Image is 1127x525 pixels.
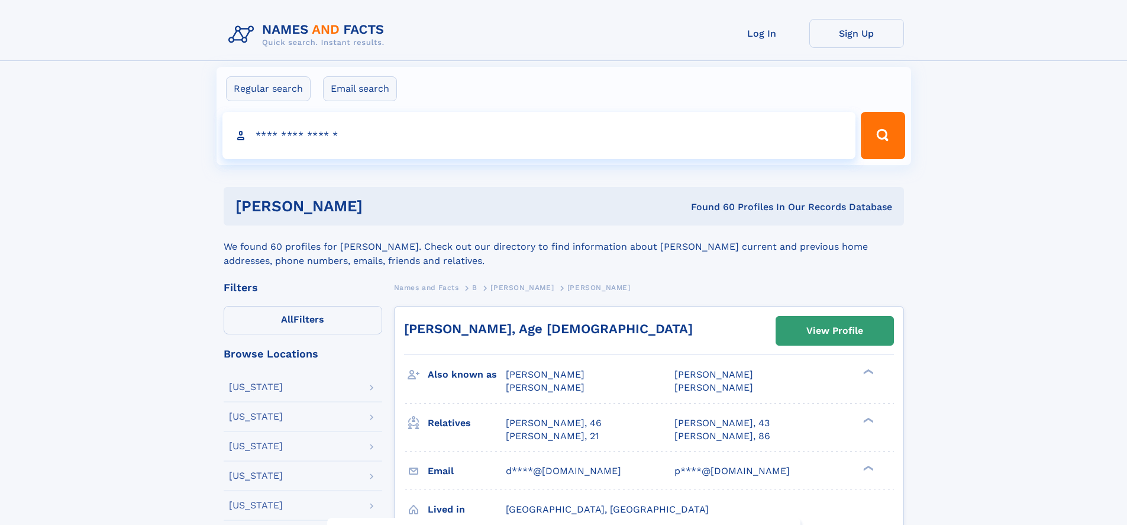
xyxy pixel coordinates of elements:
[224,282,382,293] div: Filters
[472,280,477,295] a: B
[490,280,554,295] a: [PERSON_NAME]
[281,314,293,325] span: All
[806,317,863,344] div: View Profile
[229,382,283,392] div: [US_STATE]
[674,369,753,380] span: [PERSON_NAME]
[224,226,904,268] div: We found 60 profiles for [PERSON_NAME]. Check out our directory to find information about [PERSON...
[860,368,874,376] div: ❯
[506,417,602,430] a: [PERSON_NAME], 46
[222,112,856,159] input: search input
[428,500,506,520] h3: Lived in
[235,199,527,214] h1: [PERSON_NAME]
[224,349,382,359] div: Browse Locations
[229,442,283,451] div: [US_STATE]
[490,284,554,292] span: [PERSON_NAME]
[715,19,809,48] a: Log In
[567,284,631,292] span: [PERSON_NAME]
[674,430,770,443] a: [PERSON_NAME], 86
[428,413,506,433] h3: Relatives
[224,19,394,51] img: Logo Names and Facts
[428,461,506,481] h3: Email
[229,471,283,481] div: [US_STATE]
[506,430,599,443] a: [PERSON_NAME], 21
[527,201,892,214] div: Found 60 Profiles In Our Records Database
[506,369,585,380] span: [PERSON_NAME]
[674,382,753,393] span: [PERSON_NAME]
[229,501,283,510] div: [US_STATE]
[809,19,904,48] a: Sign Up
[860,416,874,424] div: ❯
[226,76,311,101] label: Regular search
[229,412,283,421] div: [US_STATE]
[224,306,382,334] label: Filters
[674,417,770,430] a: [PERSON_NAME], 43
[394,280,459,295] a: Names and Facts
[861,112,905,159] button: Search Button
[860,464,874,472] div: ❯
[323,76,397,101] label: Email search
[472,284,477,292] span: B
[506,504,709,515] span: [GEOGRAPHIC_DATA], [GEOGRAPHIC_DATA]
[506,382,585,393] span: [PERSON_NAME]
[776,317,893,345] a: View Profile
[428,365,506,385] h3: Also known as
[404,321,693,336] a: [PERSON_NAME], Age [DEMOGRAPHIC_DATA]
